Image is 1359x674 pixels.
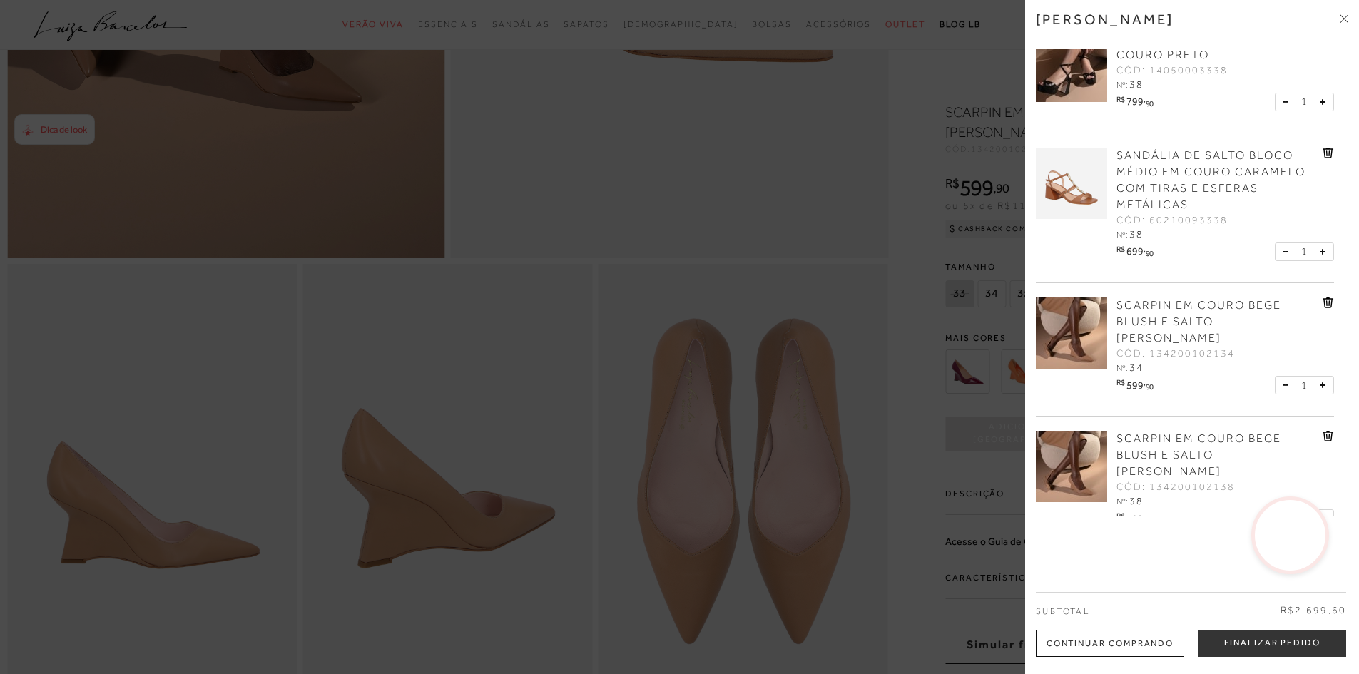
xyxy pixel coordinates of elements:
span: 1 [1301,378,1307,393]
a: SCARPIN EM COURO BEGE BLUSH E SALTO [PERSON_NAME] [1116,431,1319,480]
img: SANDÁLIA PLATAFORMA DE COURO PRETO [1036,31,1107,102]
span: 38 [1129,228,1144,240]
i: , [1144,512,1154,520]
span: 1 [1301,244,1307,259]
i: R$ [1116,379,1124,387]
span: Nº: [1116,230,1128,240]
span: CÓD: 134200102134 [1116,347,1235,361]
span: 38 [1129,78,1144,90]
img: SANDÁLIA DE SALTO BLOCO MÉDIO EM COURO CARAMELO COM TIRAS E ESFERAS METÁLICAS [1036,148,1107,219]
span: 90 [1146,382,1154,391]
i: R$ [1116,96,1124,103]
span: 1 [1301,94,1307,109]
span: 38 [1129,495,1144,506]
span: Subtotal [1036,606,1089,616]
span: CÓD: 60210093338 [1116,213,1228,228]
span: R$2.699,60 [1281,603,1346,618]
div: Continuar Comprando [1036,630,1184,657]
span: 599 [1126,379,1144,391]
a: SCARPIN EM COURO BEGE BLUSH E SALTO [PERSON_NAME] [1116,297,1319,347]
i: R$ [1116,245,1124,253]
span: Nº: [1116,363,1128,373]
span: Nº: [1116,496,1128,506]
span: 90 [1146,99,1154,108]
a: SANDÁLIA DE SALTO BLOCO MÉDIO EM COURO CARAMELO COM TIRAS E ESFERAS METÁLICAS [1116,148,1319,213]
i: R$ [1116,512,1124,520]
span: SANDÁLIA DE SALTO BLOCO MÉDIO EM COURO CARAMELO COM TIRAS E ESFERAS METÁLICAS [1116,149,1305,211]
h3: [PERSON_NAME] [1036,11,1174,28]
span: 90 [1146,516,1154,524]
span: 90 [1146,249,1154,257]
button: Finalizar Pedido [1198,630,1346,657]
span: 34 [1129,362,1144,373]
i: , [1144,96,1154,103]
span: 599 [1126,513,1144,524]
span: CÓD: 14050003338 [1116,63,1228,78]
span: 699 [1126,245,1144,257]
img: SCARPIN EM COURO BEGE BLUSH E SALTO ANABELA [1036,431,1107,502]
span: SCARPIN EM COURO BEGE BLUSH E SALTO [PERSON_NAME] [1116,299,1281,344]
span: CÓD: 134200102138 [1116,480,1235,494]
span: 799 [1126,96,1144,107]
span: SCARPIN EM COURO BEGE BLUSH E SALTO [PERSON_NAME] [1116,432,1281,478]
span: Nº: [1116,80,1128,90]
i: , [1144,245,1154,253]
i: , [1144,379,1154,387]
img: SCARPIN EM COURO BEGE BLUSH E SALTO ANABELA [1036,297,1107,369]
